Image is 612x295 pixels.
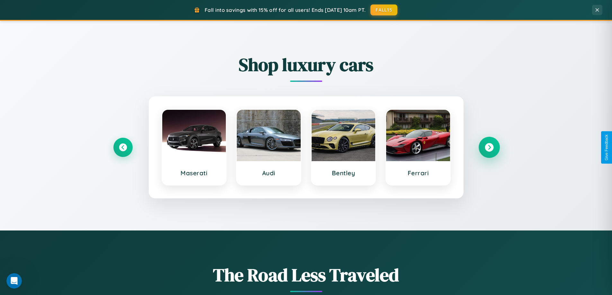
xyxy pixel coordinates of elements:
[318,169,369,177] h3: Bentley
[113,263,499,287] h1: The Road Less Traveled
[205,7,366,13] span: Fall into savings with 15% off for all users! Ends [DATE] 10am PT.
[604,134,609,161] div: Give Feedback
[243,169,294,177] h3: Audi
[6,273,22,289] iframe: Intercom live chat
[370,4,397,15] button: FALL15
[169,169,220,177] h3: Maserati
[113,52,499,77] h2: Shop luxury cars
[393,169,444,177] h3: Ferrari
